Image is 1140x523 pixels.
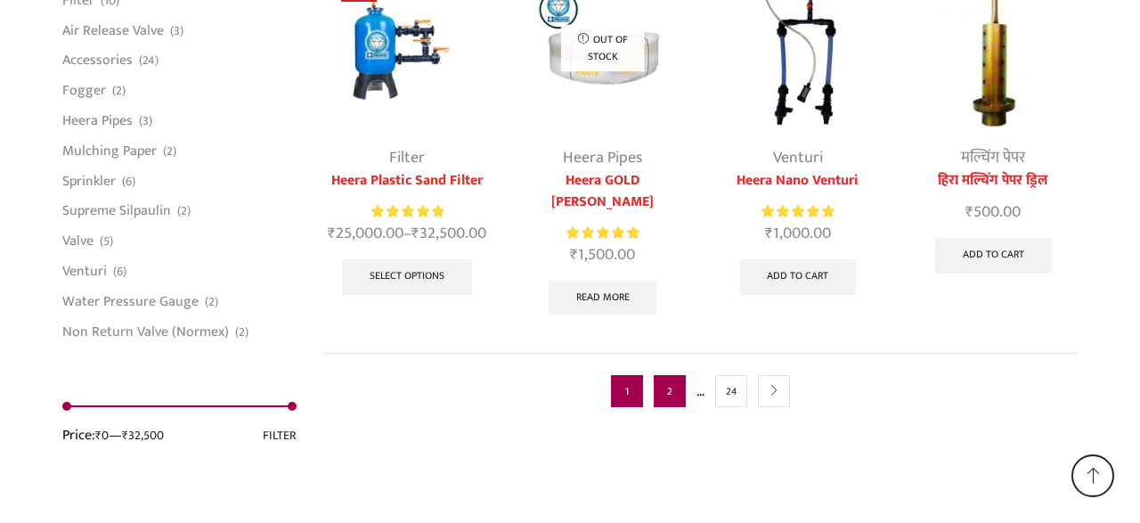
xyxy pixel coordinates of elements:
[961,144,1025,171] a: मल्चिंग पेपर
[715,375,747,407] a: Page 24
[170,22,183,40] span: (3)
[323,353,1079,429] nav: Product Pagination
[371,202,444,221] div: Rated 5.00 out of 5
[113,263,126,281] span: (6)
[563,144,642,171] a: Heera Pipes
[62,316,229,341] a: Non Return Valve (Normex)
[549,281,657,316] a: Read more about “Heera GOLD Krishi Pipe”
[765,220,831,247] bdi: 1,000.00
[570,241,635,268] bdi: 1,500.00
[740,259,857,295] a: Add to cart: “Heera Nano Venturi”
[389,144,425,171] a: Filter
[411,220,419,247] span: ₹
[100,233,113,250] span: (5)
[122,173,135,191] span: (6)
[177,202,191,220] span: (2)
[122,425,164,445] span: ₹32,500
[62,256,107,286] a: Venturi
[935,238,1052,274] a: Add to cart: “हिरा मल्चिंग पेपर ड्रिल”
[518,170,687,213] a: Heera GOLD [PERSON_NAME]
[965,199,1021,225] bdi: 500.00
[263,425,297,445] button: Filter
[235,323,248,341] span: (2)
[773,144,823,171] a: Venturi
[765,220,773,247] span: ₹
[761,202,834,221] span: Rated out of 5
[62,286,199,316] a: Water Pressure Gauge
[328,220,336,247] span: ₹
[205,293,218,311] span: (2)
[654,375,686,407] a: Page 2
[560,24,645,71] p: Out of stock
[411,220,486,247] bdi: 32,500.00
[696,380,704,403] span: …
[323,170,492,192] a: Heera Plastic Sand Filter
[62,106,133,136] a: Heera Pipes
[611,375,643,407] span: Page 1
[909,170,1078,192] a: हिरा मल्चिंग पेपर ड्रिल
[139,52,159,69] span: (24)
[62,425,164,445] div: Price: —
[328,220,403,247] bdi: 25,000.00
[965,199,973,225] span: ₹
[139,112,152,130] span: (3)
[566,224,639,242] div: Rated 5.00 out of 5
[342,259,472,295] a: Select options for “Heera Plastic Sand Filter”
[62,226,94,257] a: Valve
[761,202,834,221] div: Rated 5.00 out of 5
[62,15,164,45] a: Air Release Valve
[323,222,492,246] span: –
[163,143,176,160] span: (2)
[112,82,126,100] span: (2)
[62,45,133,76] a: Accessories
[713,170,882,192] a: Heera Nano Venturi
[570,241,578,268] span: ₹
[62,135,157,166] a: Mulching Paper
[62,166,116,196] a: Sprinkler
[62,76,106,106] a: Fogger
[371,202,444,221] span: Rated out of 5
[95,425,109,445] span: ₹0
[566,224,639,242] span: Rated out of 5
[62,196,171,226] a: Supreme Silpaulin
